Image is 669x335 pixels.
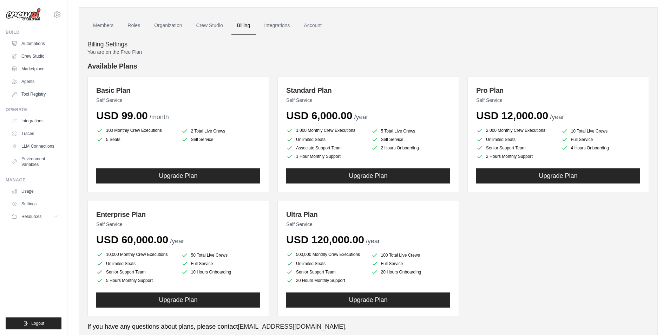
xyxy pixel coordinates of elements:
button: Upgrade Plan [476,168,640,183]
div: Manage [6,177,61,183]
li: Full Service [561,136,641,143]
a: Tool Registry [8,89,61,100]
li: Unlimited Seats [286,260,366,267]
button: Logout [6,317,61,329]
a: Integrations [258,16,295,35]
li: 5 Hours Monthly Support [96,277,176,284]
a: Members [87,16,119,35]
span: USD 120,000.00 [286,234,364,245]
a: Organization [149,16,188,35]
h3: Enterprise Plan [96,210,260,219]
a: Settings [8,198,61,210]
li: 100 Total Live Crews [371,252,451,259]
span: /month [150,114,169,121]
li: Full Service [371,260,451,267]
li: Associate Support Team [286,144,366,152]
span: /year [354,114,368,121]
button: Resources [8,211,61,222]
li: 20 Hours Onboarding [371,269,451,276]
li: 4 Hours Onboarding [561,144,641,152]
span: USD 99.00 [96,110,148,121]
p: Self Service [286,221,450,228]
h3: Ultra Plan [286,210,450,219]
a: Billing [231,16,256,35]
a: Traces [8,128,61,139]
a: Integrations [8,115,61,127]
img: Logo [6,8,41,21]
a: Environment Variables [8,153,61,170]
li: Unlimited Seats [286,136,366,143]
li: Senior Support Team [96,269,176,276]
li: 2 Hours Onboarding [371,144,451,152]
li: 2,000 Monthly Crew Executions [476,126,556,135]
a: Usage [8,186,61,197]
span: /year [170,238,184,245]
a: Marketplace [8,63,61,75]
h4: Available Plans [87,61,649,71]
li: 1,000 Monthly Crew Executions [286,126,366,135]
li: 500,000 Monthly Crew Executions [286,250,366,259]
iframe: Chat Widget [634,301,669,335]
a: Automations [8,38,61,49]
p: Self Service [96,221,260,228]
p: You are on the Free Plan [87,49,649,56]
li: Unlimited Seats [476,136,556,143]
a: Agents [8,76,61,87]
span: /year [550,114,564,121]
li: 5 Seats [96,136,176,143]
li: 10 Total Live Crews [561,128,641,135]
span: /year [366,238,380,245]
p: Self Service [286,97,450,104]
li: Senior Support Team [476,144,556,152]
li: 10 Hours Onboarding [181,269,261,276]
li: Self Service [371,136,451,143]
span: Resources [21,214,41,219]
li: 20 Hours Monthly Support [286,277,366,284]
a: Crew Studio [191,16,229,35]
h4: Billing Settings [87,41,649,49]
div: Widget de chat [634,301,669,335]
li: Unlimited Seats [96,260,176,267]
li: 100 Monthly Crew Executions [96,126,176,135]
button: Upgrade Plan [96,168,260,183]
span: USD 6,000.00 [286,110,352,121]
p: If you have any questions about plans, please contact . [87,322,649,331]
li: 2 Hours Monthly Support [476,153,556,160]
span: Logout [31,321,44,326]
h3: Basic Plan [96,85,260,95]
li: 10,000 Monthly Crew Executions [96,250,176,259]
li: 5 Total Live Crews [371,128,451,135]
button: Upgrade Plan [286,168,450,183]
button: Upgrade Plan [96,292,260,308]
span: USD 12,000.00 [476,110,548,121]
a: Roles [122,16,146,35]
li: Senior Support Team [286,269,366,276]
li: 2 Total Live Crews [181,128,261,135]
div: Operate [6,107,61,112]
a: Account [298,16,327,35]
div: Build [6,30,61,35]
p: Self Service [476,97,640,104]
li: 1 Hour Monthly Support [286,153,366,160]
p: Self Service [96,97,260,104]
a: [EMAIL_ADDRESS][DOMAIN_NAME] [238,323,345,330]
li: 50 Total Live Crews [181,252,261,259]
button: Upgrade Plan [286,292,450,308]
h3: Standard Plan [286,85,450,95]
h3: Pro Plan [476,85,640,95]
a: LLM Connections [8,141,61,152]
span: USD 60,000.00 [96,234,168,245]
li: Full Service [181,260,261,267]
a: Crew Studio [8,51,61,62]
li: Self Service [181,136,261,143]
